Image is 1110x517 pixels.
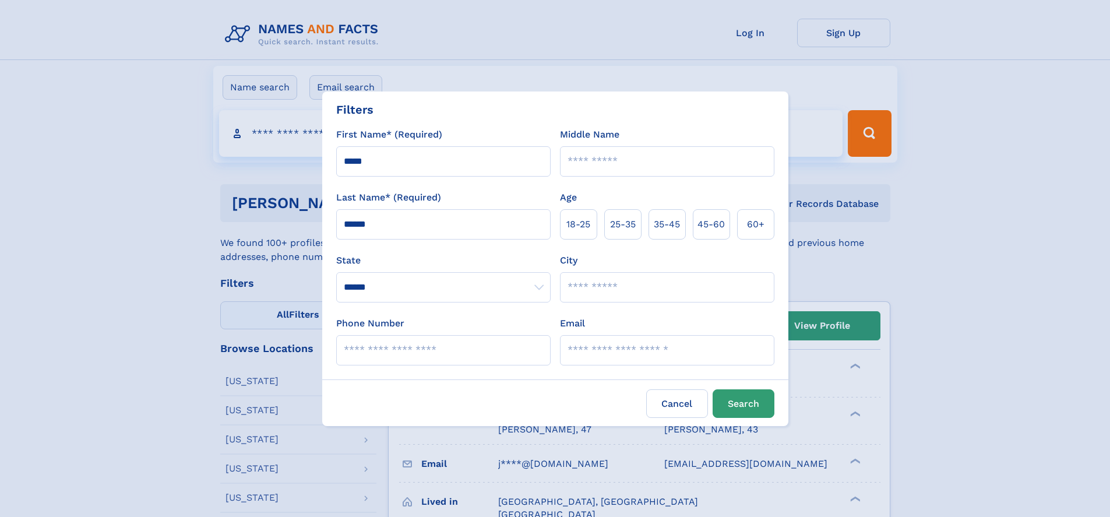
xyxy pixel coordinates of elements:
[560,191,577,205] label: Age
[697,217,725,231] span: 45‑60
[560,316,585,330] label: Email
[654,217,680,231] span: 35‑45
[560,128,619,142] label: Middle Name
[560,254,577,268] label: City
[336,128,442,142] label: First Name* (Required)
[713,389,774,418] button: Search
[566,217,590,231] span: 18‑25
[336,191,441,205] label: Last Name* (Required)
[747,217,764,231] span: 60+
[336,316,404,330] label: Phone Number
[336,254,551,268] label: State
[610,217,636,231] span: 25‑35
[646,389,708,418] label: Cancel
[336,101,373,118] div: Filters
